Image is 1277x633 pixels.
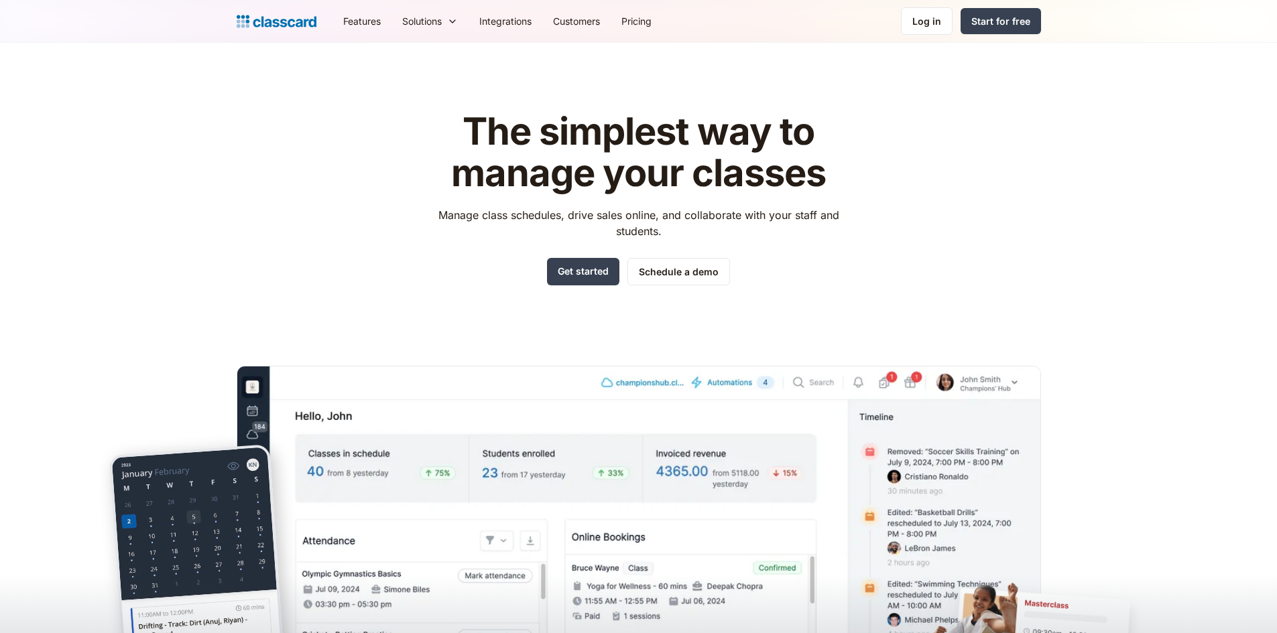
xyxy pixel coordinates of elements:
a: Schedule a demo [627,258,730,285]
a: Features [332,6,391,36]
p: Manage class schedules, drive sales online, and collaborate with your staff and students. [426,207,851,239]
a: Start for free [961,8,1041,34]
a: Logo [237,12,316,31]
div: Solutions [391,6,469,36]
a: Integrations [469,6,542,36]
div: Log in [912,14,941,28]
a: Get started [547,258,619,285]
h1: The simplest way to manage your classes [426,111,851,194]
div: Solutions [402,14,442,28]
a: Log in [901,7,953,35]
div: Start for free [971,14,1030,28]
a: Customers [542,6,611,36]
a: Pricing [611,6,662,36]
